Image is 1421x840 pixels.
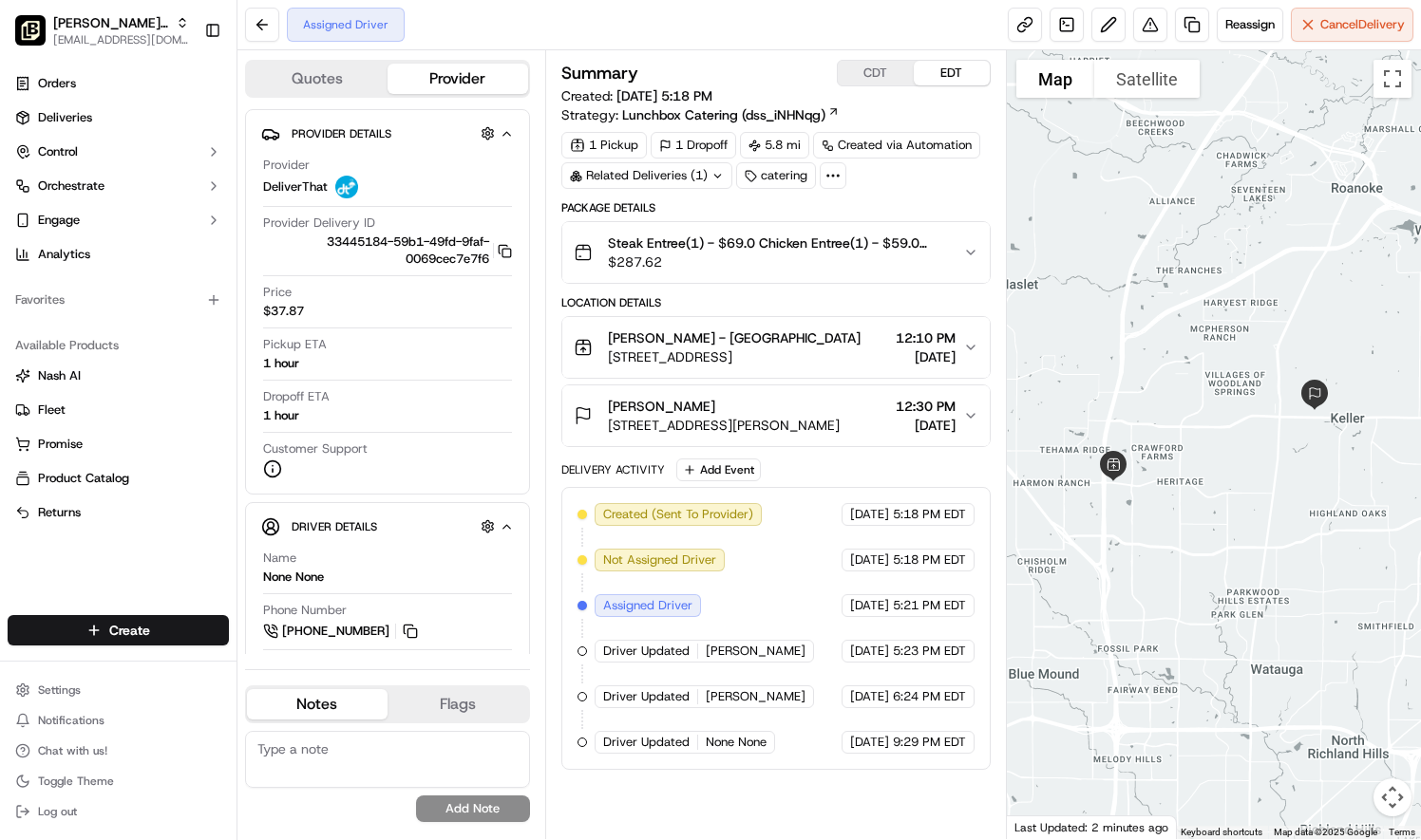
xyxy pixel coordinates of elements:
[8,737,229,764] button: Chat with us!
[8,798,229,825] button: Log out
[850,734,889,751] span: [DATE]
[706,688,805,705] span: [PERSON_NAME]
[19,180,53,215] img: 1736555255976-a54dd68f-1ca7-489b-9aae-adbdc363a1c4
[616,87,712,104] span: [DATE] 5:18 PM
[388,689,528,719] button: Flags
[8,137,229,167] button: Control
[896,328,956,347] span: 12:10 PM
[263,284,292,301] span: Price
[8,103,229,133] a: Deliveries
[706,734,767,751] span: None None
[263,233,512,268] button: 33445184-59b1-49fd-9faf-0069cec7e7f6
[38,682,81,698] span: Settings
[1320,16,1405,33] span: Cancel Delivery
[893,734,966,751] span: 9:29 PM EDT
[1217,8,1283,42] button: Reassign
[651,132,736,159] div: 1 Dropoff
[15,367,221,384] a: Nash AI
[914,61,990,85] button: EDT
[15,401,221,419] a: Fleet
[603,643,690,660] span: Driver Updated
[65,180,312,199] div: Start new chat
[388,64,528,94] button: Provider
[1225,16,1275,33] span: Reassign
[608,233,948,252] span: Steak Entree(1) - $69.0 Chicken Entree(1) - $59.0 Chicken Egg Rolls(1) - $39.99 Steak Entree(1) -...
[247,689,388,719] button: Notes
[893,688,966,705] span: 6:24 PM EDT
[8,497,229,528] button: Returns
[603,597,692,614] span: Assigned Driver
[38,774,114,789] span: Toggle Theme
[15,504,221,521] a: Returns
[263,569,324,586] div: None None
[8,285,229,315] div: Favorites
[335,176,358,198] img: profile_deliverthat_partner.png
[896,347,956,366] span: [DATE]
[263,215,375,232] span: Provider Delivery ID
[263,602,347,619] span: Phone Number
[134,320,230,335] a: Powered byPylon
[561,86,712,105] span: Created:
[19,276,34,291] div: 📗
[608,252,948,271] span: $287.62
[38,470,129,487] span: Product Catalog
[561,105,840,124] div: Strategy:
[850,506,889,523] span: [DATE]
[603,551,716,569] span: Not Assigned Driver
[1181,826,1262,839] button: Keyboard shortcuts
[53,13,168,32] button: [PERSON_NAME] Parent Org
[622,105,825,124] span: Lunchbox Catering (dss_iNHNqg)
[1291,8,1413,42] button: CancelDelivery
[189,321,230,335] span: Pylon
[603,688,690,705] span: Driver Updated
[263,303,304,320] span: $37.87
[38,143,78,160] span: Control
[896,397,956,416] span: 12:30 PM
[292,519,377,534] span: Driver Details
[838,61,914,85] button: CDT
[1007,815,1177,839] div: Last Updated: 2 minutes ago
[15,470,221,487] a: Product Catalog
[49,121,342,141] input: Got a question? Start typing here...
[561,65,638,82] h3: Summary
[893,643,966,660] span: 5:23 PM EDT
[813,132,980,159] a: Created via Automation
[153,267,313,301] a: 💻API Documentation
[38,109,92,126] span: Deliveries
[8,330,229,361] div: Available Products
[561,200,991,215] div: Package Details
[323,186,346,209] button: Start new chat
[8,768,229,794] button: Toggle Theme
[8,615,229,645] button: Create
[19,75,346,105] p: Welcome 👋
[15,436,221,453] a: Promise
[38,212,80,229] span: Engage
[38,743,107,758] span: Chat with us!
[562,222,990,283] button: Steak Entree(1) - $69.0 Chicken Entree(1) - $59.0 Chicken Egg Rolls(1) - $39.99 Steak Entree(1) -...
[8,171,229,201] button: Orchestrate
[8,707,229,734] button: Notifications
[608,397,715,416] span: [PERSON_NAME]
[8,239,229,270] a: Analytics
[11,267,153,301] a: 📗Knowledge Base
[261,118,514,149] button: Provider Details
[603,506,753,523] span: Created (Sent To Provider)
[561,462,665,477] div: Delivery Activity
[608,328,861,347] span: [PERSON_NAME] - [GEOGRAPHIC_DATA]
[38,75,76,92] span: Orders
[292,126,391,141] span: Provider Details
[1016,60,1094,98] button: Show street map
[8,361,229,391] button: Nash AI
[8,395,229,425] button: Fleet
[263,336,327,353] span: Pickup ETA
[1274,827,1377,837] span: Map data ©2025 Google
[562,385,990,446] button: [PERSON_NAME][STREET_ADDRESS][PERSON_NAME]12:30 PM[DATE]
[608,347,861,366] span: [STREET_ADDRESS]
[282,623,389,640] span: [PHONE_NUMBER]
[263,157,310,174] span: Provider
[608,416,840,435] span: [STREET_ADDRESS][PERSON_NAME]
[38,504,81,521] span: Returns
[893,597,966,614] span: 5:21 PM EDT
